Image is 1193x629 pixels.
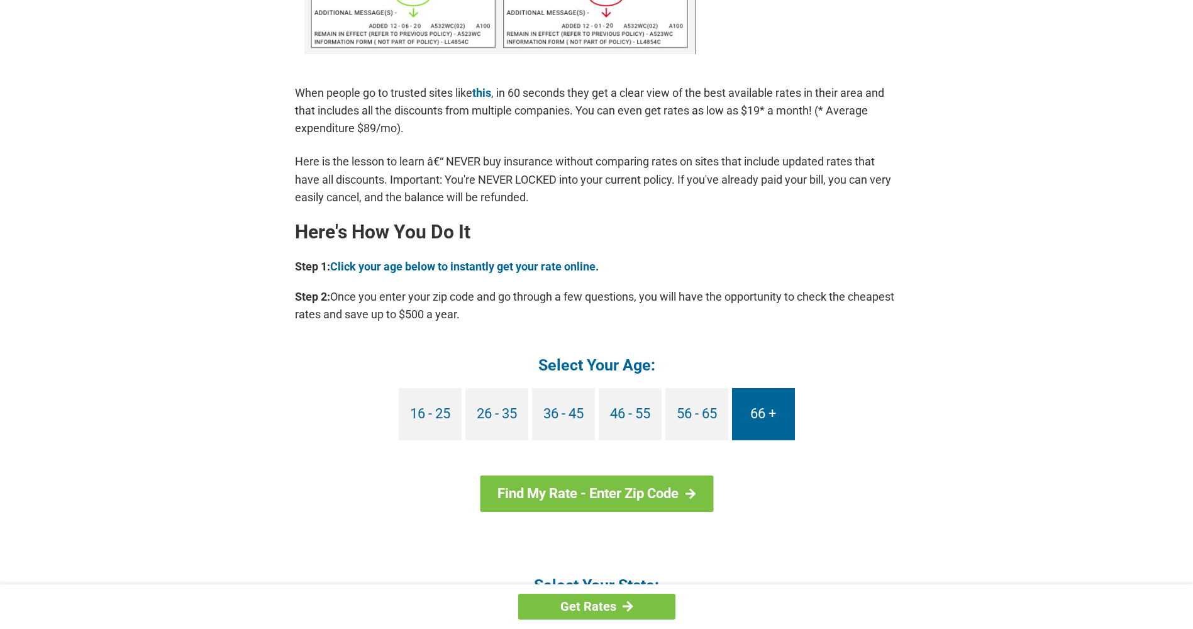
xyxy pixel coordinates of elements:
[330,260,599,273] a: Click your age below to instantly get your rate online.
[465,388,528,440] a: 26 - 35
[665,388,728,440] a: 56 - 65
[295,288,899,323] p: Once you enter your zip code and go through a few questions, you will have the opportunity to che...
[599,388,662,440] a: 46 - 55
[518,594,675,620] a: Get Rates
[295,222,899,242] h2: Here's How You Do It
[295,84,899,137] p: When people go to trusted sites like , in 60 seconds they get a clear view of the best available ...
[532,388,595,440] a: 36 - 45
[732,388,795,440] a: 66 +
[295,260,330,273] b: Step 1:
[295,290,330,303] b: Step 2:
[295,575,899,596] h4: Select Your State:
[295,153,899,206] p: Here is the lesson to learn â€“ NEVER buy insurance without comparing rates on sites that include...
[480,476,713,512] a: Find My Rate - Enter Zip Code
[472,86,491,99] a: this
[399,388,462,440] a: 16 - 25
[295,355,899,376] h4: Select Your Age:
